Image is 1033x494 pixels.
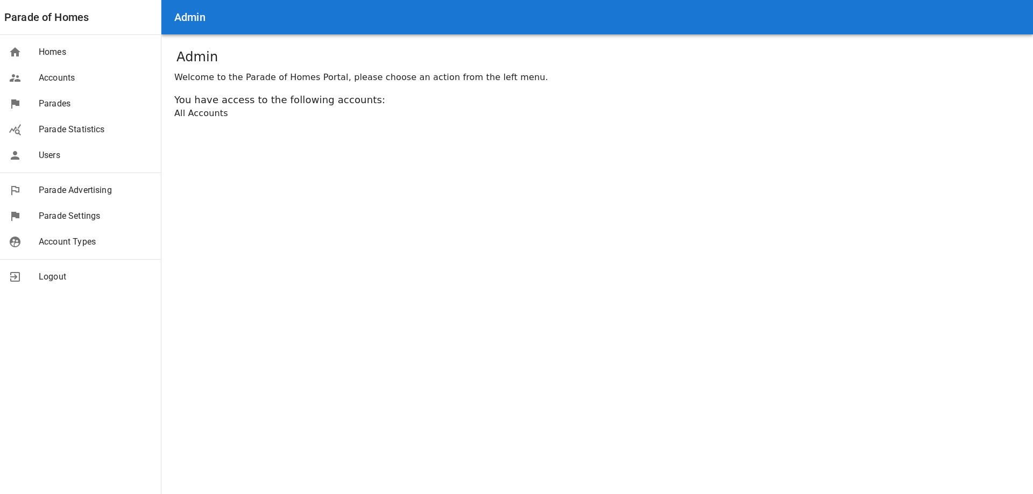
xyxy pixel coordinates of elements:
[176,47,218,67] h1: Admin
[174,107,1020,120] div: All Accounts
[39,210,152,223] span: Parade Settings
[39,149,152,162] span: Users
[39,46,152,59] span: Homes
[39,270,152,283] span: Logout
[174,92,1020,107] div: You have access to the following accounts:
[39,184,152,197] span: Parade Advertising
[4,9,89,26] a: Parade of Homes
[39,97,152,110] span: Parades
[39,235,152,248] span: Account Types
[39,123,152,136] span: Parade Statistics
[174,9,206,26] h6: Admin
[39,71,152,84] span: Accounts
